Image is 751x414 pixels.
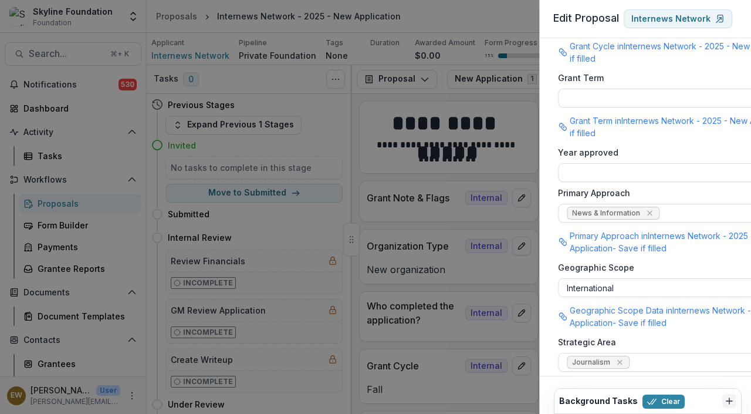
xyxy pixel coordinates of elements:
[631,14,711,24] p: Internews Network
[559,396,638,406] h2: Background Tasks
[722,394,736,408] button: Dismiss
[644,207,655,219] div: Remove News & Information
[572,358,610,366] span: Journalism
[572,209,640,217] span: News & Information
[614,356,625,368] div: Remove Journalism
[624,9,732,28] a: Internews Network
[553,12,619,24] span: Edit Proposal
[642,395,685,409] button: Clear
